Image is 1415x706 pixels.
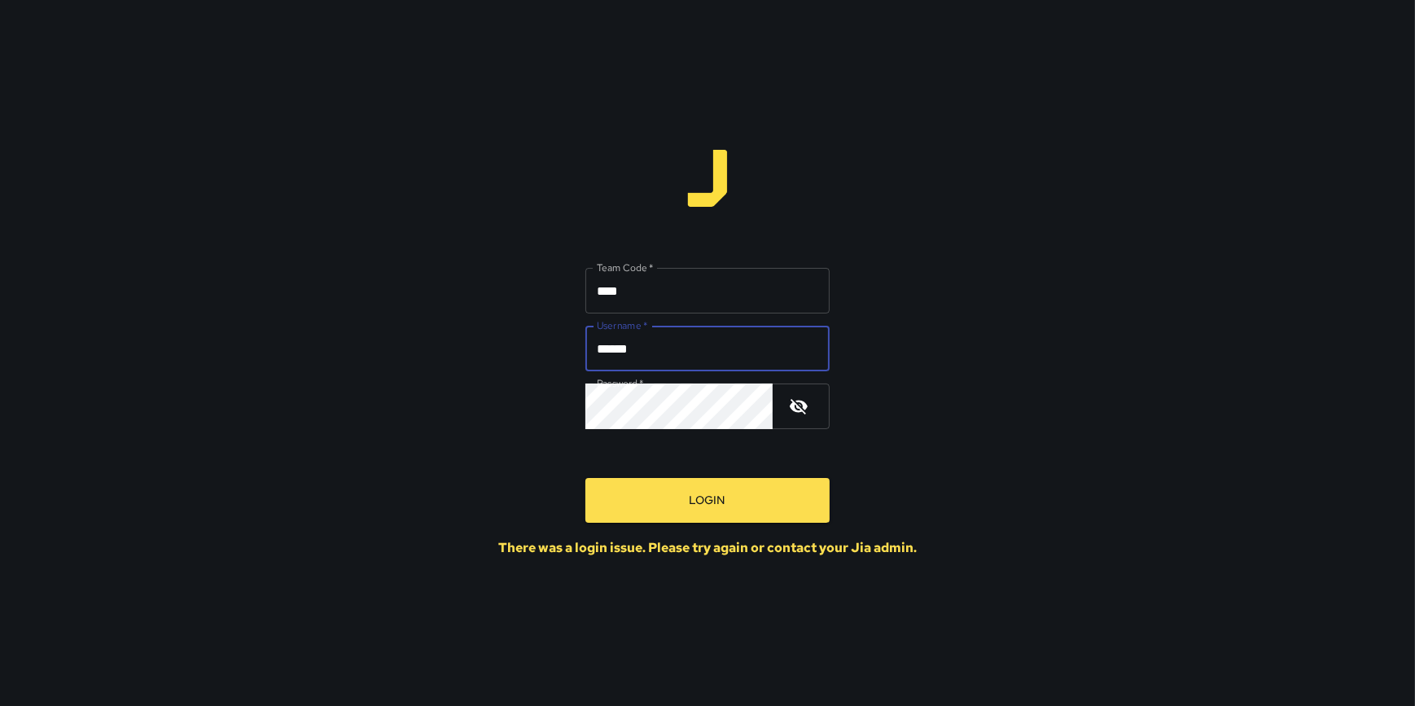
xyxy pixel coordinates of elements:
[597,318,647,332] label: Username
[597,261,653,274] label: Team Code
[679,150,736,207] img: logo
[585,478,830,523] button: Login
[597,376,644,390] label: Password
[498,539,917,556] div: There was a login issue. Please try again or contact your Jia admin.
